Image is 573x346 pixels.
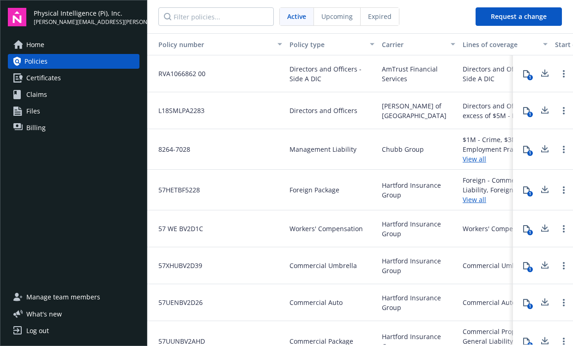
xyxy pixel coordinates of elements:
[151,40,272,49] div: Toggle SortBy
[463,224,536,233] div: Workers' Compensation
[558,260,569,271] a: Open options
[290,40,364,49] div: Policy type
[8,120,139,135] a: Billing
[8,104,139,119] a: Files
[463,101,548,120] div: Directors and Officers $5M excess of $5M - Excess
[558,223,569,234] a: Open options
[8,37,139,52] a: Home
[24,54,48,69] span: Policies
[26,290,100,304] span: Manage team members
[34,8,139,26] button: Physical Intelligence (Pi), Inc.[PERSON_NAME][EMAIL_ADDRESS][PERSON_NAME][DOMAIN_NAME]
[287,12,306,21] span: Active
[151,69,205,78] span: RVA1066862 00
[151,261,202,270] span: 57XHUBV2D39
[463,327,548,346] div: Commercial Property, General Liability, Employee Benefits Liability
[558,144,569,155] a: Open options
[382,180,455,200] span: Hartford Insurance Group
[382,40,445,49] div: Carrier
[476,7,562,26] button: Request a change
[527,191,533,197] div: 1
[290,144,356,154] span: Management Liability
[558,297,569,308] a: Open options
[290,106,357,115] span: Directors and Officers
[463,64,548,84] div: Directors and Officers - Side A DIC
[8,8,26,26] img: navigator-logo.svg
[382,219,455,239] span: Hartford Insurance Group
[558,105,569,116] a: Open options
[382,144,424,154] span: Chubb Group
[463,40,537,49] div: Lines of coverage
[517,65,536,83] button: 1
[290,336,353,346] span: Commercial Package
[321,12,353,21] span: Upcoming
[527,75,533,80] div: 1
[517,220,536,238] button: 1
[151,224,203,233] span: 57 WE BV2D1C
[527,150,533,156] div: 1
[34,8,139,18] span: Physical Intelligence (Pi), Inc.
[527,304,533,309] div: 1
[368,12,392,21] span: Expired
[527,267,533,272] div: 1
[382,256,455,275] span: Hartford Insurance Group
[26,309,62,319] span: What ' s new
[382,293,455,312] span: Hartford Insurance Group
[286,33,378,55] button: Policy type
[382,64,455,84] span: AmTrust Financial Services
[151,185,200,195] span: 57HETBF5228
[558,185,569,196] a: Open options
[26,71,61,85] span: Certificates
[8,54,139,69] a: Policies
[290,224,363,233] span: Workers' Compensation
[459,33,551,55] button: Lines of coverage
[26,37,44,52] span: Home
[8,71,139,85] a: Certificates
[26,323,49,338] div: Log out
[34,18,139,26] span: [PERSON_NAME][EMAIL_ADDRESS][PERSON_NAME][DOMAIN_NAME]
[463,154,548,164] a: View all
[517,293,536,312] button: 1
[26,120,46,135] span: Billing
[290,185,339,195] span: Foreign Package
[527,230,533,235] div: 1
[463,261,530,270] div: Commercial Umbrella
[151,336,205,346] span: 57UUNBV2AHD
[463,195,548,204] a: View all
[151,40,272,49] div: Policy number
[517,101,536,120] button: 1
[26,104,40,119] span: Files
[378,33,459,55] button: Carrier
[517,181,536,199] button: 1
[463,135,548,154] div: $1M - Crime, $3M - Employment Practices Liability, $1M - Fiduciary Liability, $5M - Directors and...
[151,144,190,154] span: 8264-7028
[8,290,139,304] a: Manage team members
[290,261,357,270] span: Commercial Umbrella
[527,112,533,117] div: 1
[382,101,455,120] span: [PERSON_NAME] of [GEOGRAPHIC_DATA]
[8,87,139,102] a: Claims
[463,175,548,195] div: Foreign - Commercial Auto Liability, Foreign - General Liability, Foreign - Kidnap and [PERSON_NA...
[290,64,374,84] span: Directors and Officers - Side A DIC
[26,87,47,102] span: Claims
[158,7,274,26] input: Filter policies...
[463,298,542,307] div: Commercial Auto Liability
[290,298,343,307] span: Commercial Auto
[8,309,77,319] button: What's new
[517,140,536,159] button: 1
[517,257,536,275] button: 1
[151,298,203,307] span: 57UENBV2D26
[558,68,569,79] a: Open options
[151,106,205,115] span: L18SMLPA2283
